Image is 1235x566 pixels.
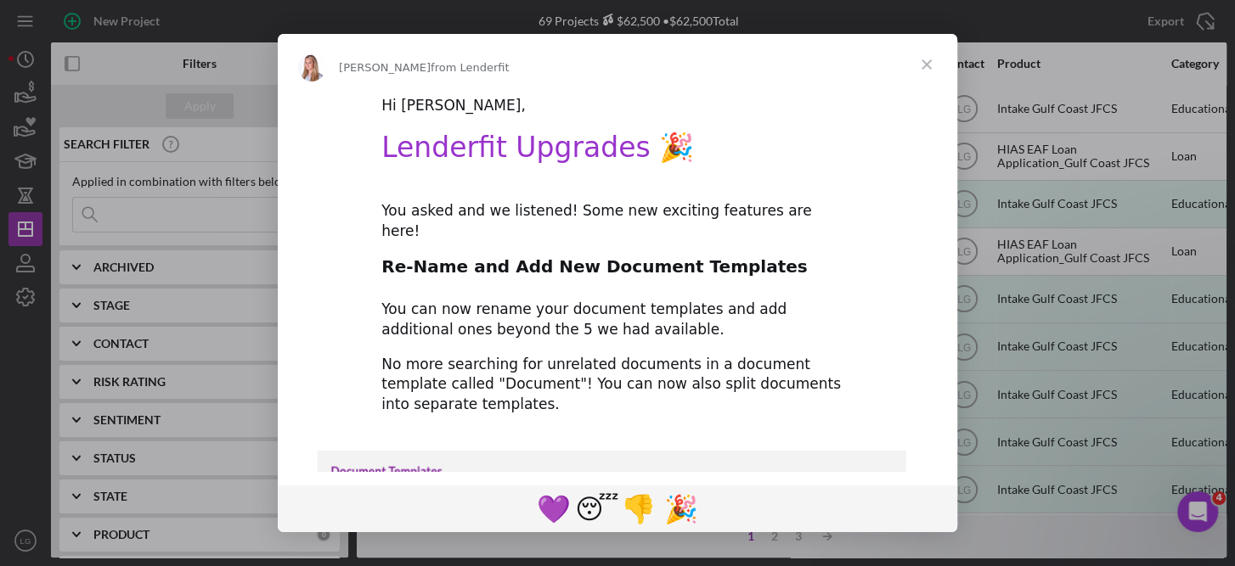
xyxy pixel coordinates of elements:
[381,255,854,287] h2: Re-Name and Add New Document Templates
[622,493,656,525] span: 👎
[339,61,431,74] span: [PERSON_NAME]
[431,61,510,74] span: from Lenderfit
[896,34,957,95] span: Close
[575,488,617,529] span: sleeping reaction
[381,300,854,340] div: You can now rename your document templates and add additional ones beyond the 5 we had available.
[575,493,618,525] span: 😴
[664,493,698,525] span: 🎉
[381,96,854,116] div: Hi [PERSON_NAME],
[381,355,854,415] div: No more searching for unrelated documents in a document template called "Document"! You can now a...
[533,488,575,529] span: purple heart reaction
[381,201,854,242] div: You asked and we listened! Some new exciting features are here!
[537,493,571,525] span: 💜
[617,488,660,529] span: 1 reaction
[381,131,854,176] h1: Lenderfit Upgrades 🎉
[660,488,702,529] span: tada reaction
[298,54,325,81] img: Profile image for Allison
